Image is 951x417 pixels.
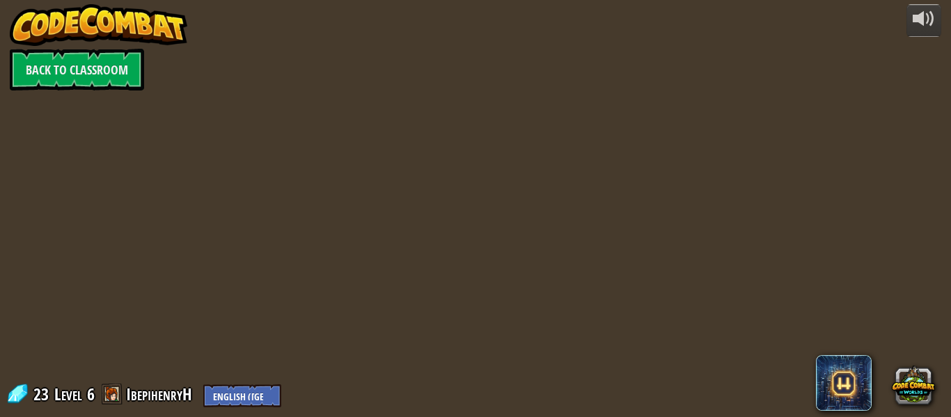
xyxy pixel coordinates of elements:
button: Adjust volume [906,4,941,37]
a: IbepihenryH [126,383,196,405]
img: CodeCombat - Learn how to code by playing a game [10,4,188,46]
span: 6 [87,383,95,405]
a: Back to Classroom [10,49,144,91]
span: Level [54,383,82,406]
span: 23 [33,383,53,405]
